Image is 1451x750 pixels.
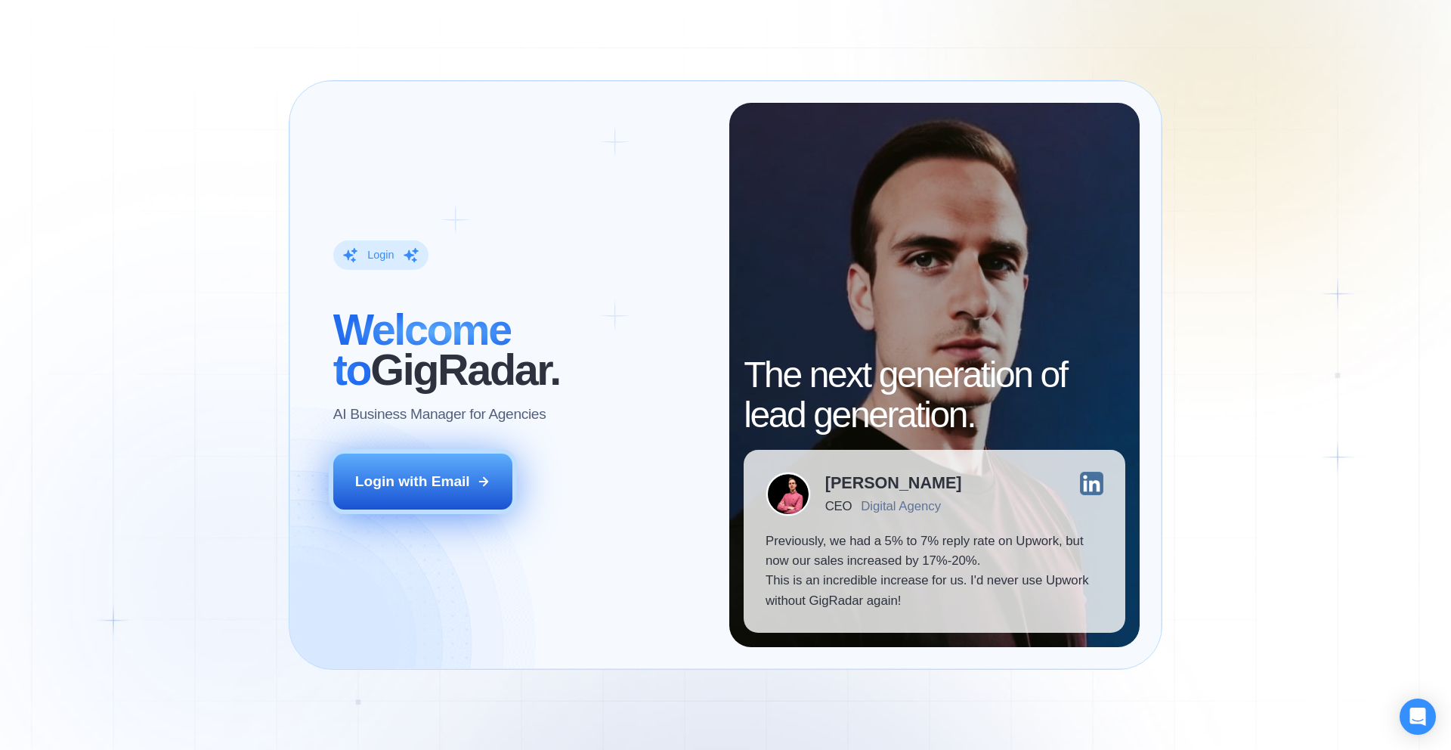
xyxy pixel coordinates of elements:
[861,499,941,513] div: Digital Agency
[355,472,470,491] div: Login with Email
[1400,699,1436,735] div: Open Intercom Messenger
[367,248,394,262] div: Login
[766,532,1103,612] p: Previously, we had a 5% to 7% reply rate on Upwork, but now our sales increased by 17%-20%. This ...
[333,454,513,510] button: Login with Email
[744,355,1125,435] h2: The next generation of lead generation.
[333,404,546,424] p: AI Business Manager for Agencies
[825,475,962,491] div: [PERSON_NAME]
[825,499,852,513] div: CEO
[333,310,707,390] h2: ‍ GigRadar.
[333,305,511,394] span: Welcome to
